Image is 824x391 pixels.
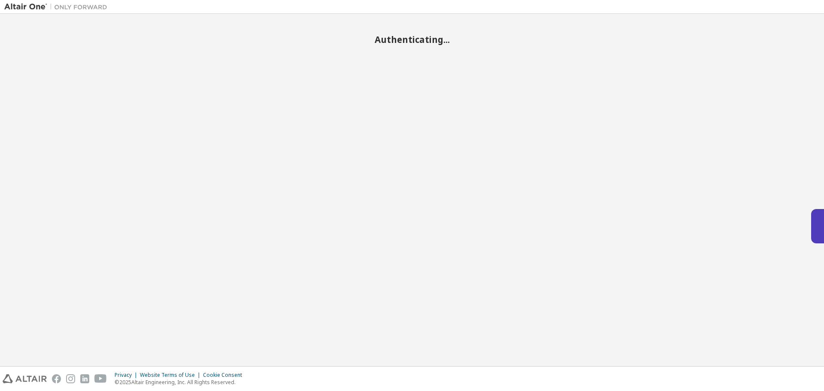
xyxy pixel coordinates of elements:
[4,3,112,11] img: Altair One
[80,374,89,383] img: linkedin.svg
[115,379,247,386] p: © 2025 Altair Engineering, Inc. All Rights Reserved.
[115,372,140,379] div: Privacy
[3,374,47,383] img: altair_logo.svg
[4,34,820,45] h2: Authenticating...
[66,374,75,383] img: instagram.svg
[94,374,107,383] img: youtube.svg
[140,372,203,379] div: Website Terms of Use
[52,374,61,383] img: facebook.svg
[203,372,247,379] div: Cookie Consent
